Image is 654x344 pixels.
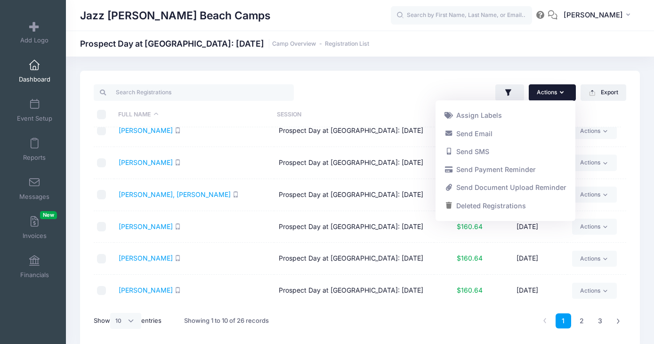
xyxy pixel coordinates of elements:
[12,55,57,88] a: Dashboard
[184,310,269,332] div: Showing 1 to 10 of 26 records
[431,102,484,127] th: Paid: activate to sort column ascending
[572,155,617,171] a: Actions
[572,123,617,139] a: Actions
[274,243,434,275] td: Prospect Day at [GEOGRAPHIC_DATA]: [DATE]
[12,16,57,49] a: Add Logo
[12,250,57,283] a: Financials
[23,232,47,240] span: Invoices
[175,159,181,165] i: SMS enabled
[274,275,434,306] td: Prospect Day at [GEOGRAPHIC_DATA]: [DATE]
[529,84,576,100] button: Actions
[557,5,640,26] button: [PERSON_NAME]
[440,124,571,142] a: Send Email
[487,275,567,306] td: [DATE]
[440,179,571,197] a: Send Document Upload Reminder
[175,223,181,229] i: SMS enabled
[487,211,567,243] td: [DATE]
[440,106,571,124] a: Assign Labels
[119,254,173,262] a: [PERSON_NAME]
[272,41,316,48] a: Camp Overview
[119,126,173,134] a: [PERSON_NAME]
[581,84,626,100] button: Export
[12,172,57,205] a: Messages
[175,287,181,293] i: SMS enabled
[457,222,483,230] span: $160.64
[572,187,617,203] a: Actions
[572,251,617,267] a: Actions
[457,286,483,294] span: $160.64
[19,193,49,201] span: Messages
[391,6,532,25] input: Search by First Name, Last Name, or Email...
[80,5,271,26] h1: Jazz [PERSON_NAME] Beach Camps
[487,243,567,275] td: [DATE]
[23,154,46,162] span: Reports
[592,313,608,329] a: 3
[20,36,48,44] span: Add Logo
[114,102,273,127] th: Full Name: activate to sort column descending
[274,147,434,179] td: Prospect Day at [GEOGRAPHIC_DATA]: [DATE]
[175,127,181,133] i: SMS enabled
[94,84,294,100] input: Search Registrations
[572,283,617,299] a: Actions
[119,286,173,294] a: [PERSON_NAME]
[12,133,57,166] a: Reports
[119,158,173,166] a: [PERSON_NAME]
[440,161,571,179] a: Send Payment Reminder
[40,211,57,219] span: New
[119,222,173,230] a: [PERSON_NAME]
[233,191,239,197] i: SMS enabled
[440,197,571,215] a: Deleted Registrations
[80,39,369,49] h1: Prospect Day at [GEOGRAPHIC_DATA]: [DATE]
[325,41,369,48] a: Registration List
[440,143,571,161] a: Send SMS
[17,115,52,123] span: Event Setup
[572,219,617,235] a: Actions
[110,313,141,329] select: Showentries
[94,313,161,329] label: Show entries
[457,254,483,262] span: $160.64
[175,255,181,261] i: SMS enabled
[272,102,431,127] th: Session: activate to sort column ascending
[119,190,231,198] a: [PERSON_NAME], [PERSON_NAME]
[20,271,49,279] span: Financials
[19,75,50,83] span: Dashboard
[556,313,571,329] a: 1
[12,211,57,244] a: InvoicesNew
[12,94,57,127] a: Event Setup
[574,313,589,329] a: 2
[274,211,434,243] td: Prospect Day at [GEOGRAPHIC_DATA]: [DATE]
[274,179,434,211] td: Prospect Day at [GEOGRAPHIC_DATA]: [DATE]
[564,10,623,20] span: [PERSON_NAME]
[274,115,434,147] td: Prospect Day at [GEOGRAPHIC_DATA]: [DATE]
